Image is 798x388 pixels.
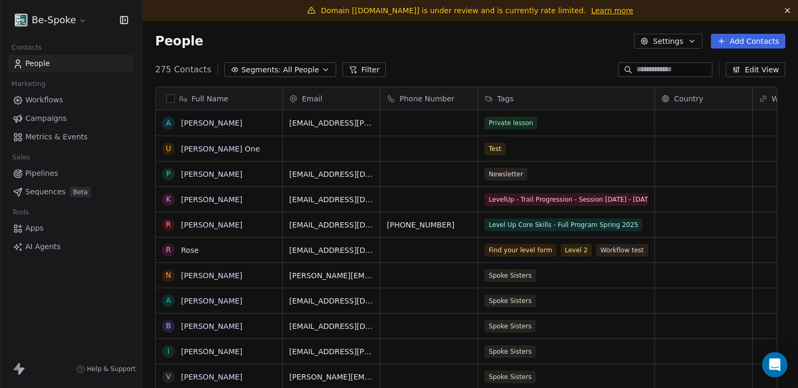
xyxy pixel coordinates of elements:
[241,64,281,75] span: Segments:
[181,322,242,330] a: [PERSON_NAME]
[289,372,374,382] span: [PERSON_NAME][EMAIL_ADDRESS][DOMAIN_NAME]
[7,76,50,92] span: Marketing
[7,204,33,220] span: Tools
[25,113,66,124] span: Campaigns
[387,220,471,230] span: [PHONE_NUMBER]
[166,118,171,129] div: A
[70,187,91,197] span: Beta
[283,87,380,110] div: Email
[7,149,35,165] span: Sales
[381,87,478,110] div: Phone Number
[181,373,242,381] a: [PERSON_NAME]
[7,40,46,55] span: Contacts
[167,346,169,357] div: I
[484,345,536,358] span: Spoke Sisters
[166,244,171,255] div: R
[166,143,171,154] div: U
[674,93,704,104] span: Country
[726,62,785,77] button: Edit View
[156,87,282,110] div: Full Name
[591,5,633,16] a: Learn more
[289,321,374,332] span: [EMAIL_ADDRESS][DOMAIN_NAME]
[478,87,654,110] div: Tags
[484,193,648,206] span: LevelUp - Trail Progression - Session [DATE] - [DATE]
[25,223,44,234] span: Apps
[484,219,642,231] span: Level Up Core Skills - Full Program Spring 2025
[289,220,374,230] span: [EMAIL_ADDRESS][DOMAIN_NAME]
[634,34,702,49] button: Settings
[484,371,536,383] span: Spoke Sisters
[497,93,514,104] span: Tags
[289,118,374,128] span: [EMAIL_ADDRESS][PERSON_NAME][DOMAIN_NAME]
[8,91,134,109] a: Workflows
[8,183,134,201] a: SequencesBeta
[181,271,242,280] a: [PERSON_NAME]
[32,13,76,27] span: Be-Spoke
[596,244,648,257] span: Workflow test
[484,320,536,333] span: Spoke Sisters
[181,221,242,229] a: [PERSON_NAME]
[8,128,134,146] a: Metrics & Events
[155,33,203,49] span: People
[711,34,785,49] button: Add Contacts
[25,168,58,179] span: Pipelines
[25,94,63,106] span: Workflows
[289,346,374,357] span: [EMAIL_ADDRESS][PERSON_NAME][DOMAIN_NAME]
[484,143,506,155] span: Test
[25,58,50,69] span: People
[8,220,134,237] a: Apps
[181,170,242,178] a: [PERSON_NAME]
[289,270,374,281] span: [PERSON_NAME][EMAIL_ADDRESS][PERSON_NAME][DOMAIN_NAME]
[8,238,134,255] a: AI Agents
[8,110,134,127] a: Campaigns
[77,365,136,373] a: Help & Support
[321,6,586,15] span: Domain [[DOMAIN_NAME]] is under review and is currently rate limited.
[8,165,134,182] a: Pipelines
[181,297,242,305] a: [PERSON_NAME]
[166,270,171,281] div: N
[181,145,260,153] a: [PERSON_NAME] One
[484,168,527,181] span: Newsletter
[289,245,374,255] span: [EMAIL_ADDRESS][DOMAIN_NAME]
[484,269,536,282] span: Spoke Sisters
[181,347,242,356] a: [PERSON_NAME]
[762,352,787,377] div: Open Intercom Messenger
[166,320,171,332] div: B
[560,244,592,257] span: Level 2
[484,295,536,307] span: Spoke Sisters
[166,295,171,306] div: A
[484,117,537,129] span: Private lesson
[15,14,27,26] img: Facebook%20profile%20picture.png
[181,195,242,204] a: [PERSON_NAME]
[655,87,752,110] div: Country
[289,194,374,205] span: [EMAIL_ADDRESS][DOMAIN_NAME]
[25,241,61,252] span: AI Agents
[87,365,136,373] span: Help & Support
[166,219,171,230] div: R
[181,246,199,254] a: Rose
[289,169,374,179] span: [EMAIL_ADDRESS][DOMAIN_NAME]
[155,63,211,76] span: 275 Contacts
[166,371,171,382] div: V
[484,244,556,257] span: Find your level form
[192,93,229,104] span: Full Name
[343,62,386,77] button: Filter
[181,119,242,127] a: [PERSON_NAME]
[289,296,374,306] span: [EMAIL_ADDRESS][DOMAIN_NAME]
[400,93,454,104] span: Phone Number
[8,55,134,72] a: People
[302,93,322,104] span: Email
[25,186,65,197] span: Sequences
[166,168,170,179] div: P
[166,194,170,205] div: K
[283,64,319,75] span: All People
[13,11,89,29] button: Be-Spoke
[25,131,88,143] span: Metrics & Events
